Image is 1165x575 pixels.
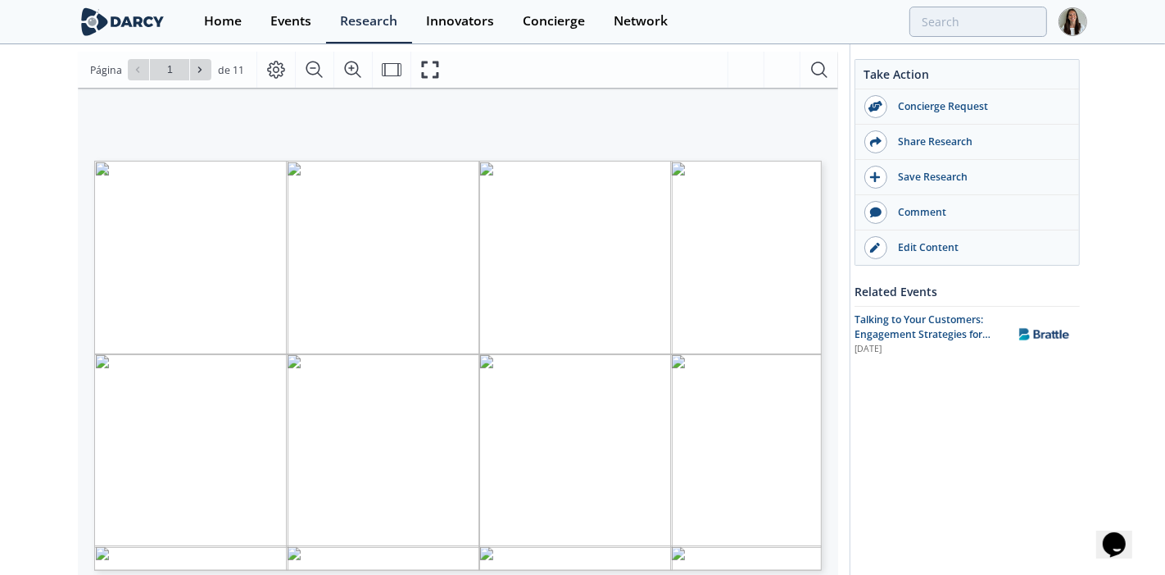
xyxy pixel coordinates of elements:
div: Concierge [523,15,585,28]
div: Research [340,15,397,28]
div: Save Research [887,170,1071,185]
div: Concierge Request [887,99,1071,114]
a: Edit Content [855,230,1079,265]
span: Talking to Your Customers: Engagement Strategies for Utilities [854,313,990,357]
div: Home [204,15,242,28]
div: Related Events [854,277,1080,306]
a: Talking to Your Customers: Engagement Strategies for Utilities [DATE] The Brattle Group [854,313,1080,356]
div: Take Action [855,66,1079,89]
div: Innovators [426,15,494,28]
div: Comment [887,205,1071,220]
div: Network [614,15,668,28]
img: logo-wide.svg [78,7,167,36]
img: Profile [1058,7,1087,36]
input: Advanced Search [909,7,1047,37]
img: The Brattle Group [1011,320,1077,349]
div: Events [270,15,311,28]
div: [DATE] [854,343,1000,356]
iframe: chat widget [1096,509,1149,559]
div: Edit Content [887,240,1071,255]
div: Share Research [887,135,1071,149]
